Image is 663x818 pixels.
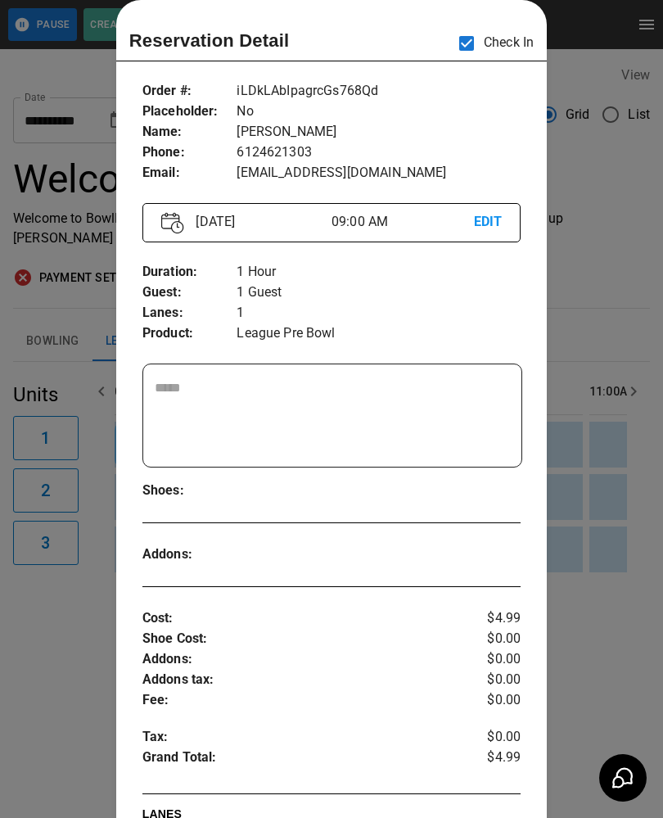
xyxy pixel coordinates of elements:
p: Name : [142,122,237,142]
p: Grand Total : [142,748,458,772]
p: 1 [237,303,521,323]
p: Placeholder : [142,102,237,122]
p: Email : [142,163,237,183]
p: Addons : [142,545,237,565]
p: Product : [142,323,237,344]
p: Addons tax : [142,670,458,690]
p: $0.00 [458,649,521,670]
p: Phone : [142,142,237,163]
p: EDIT [474,212,503,233]
p: $0.00 [458,629,521,649]
p: $0.00 [458,690,521,711]
p: Tax : [142,727,458,748]
p: $0.00 [458,727,521,748]
p: Order # : [142,81,237,102]
p: Fee : [142,690,458,711]
p: 6124621303 [237,142,521,163]
p: [DATE] [189,212,331,232]
p: Check In [449,26,534,61]
p: Duration : [142,262,237,282]
p: Reservation Detail [129,27,290,54]
p: Addons : [142,649,458,670]
p: $4.99 [458,608,521,629]
p: No [237,102,521,122]
p: iLDkLAbIpagrcGs768Qd [237,81,521,102]
p: $0.00 [458,670,521,690]
p: Shoes : [142,481,237,501]
p: 1 Hour [237,262,521,282]
p: League Pre Bowl [237,323,521,344]
p: Shoe Cost : [142,629,458,649]
p: $4.99 [458,748,521,772]
p: Guest : [142,282,237,303]
p: [PERSON_NAME] [237,122,521,142]
p: [EMAIL_ADDRESS][DOMAIN_NAME] [237,163,521,183]
p: Lanes : [142,303,237,323]
p: 1 Guest [237,282,521,303]
p: 09:00 AM [331,212,474,232]
img: Vector [161,212,184,234]
p: Cost : [142,608,458,629]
